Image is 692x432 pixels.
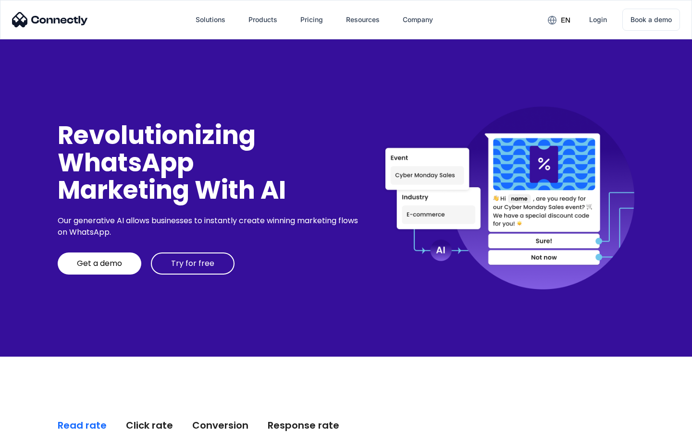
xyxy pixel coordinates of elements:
a: Get a demo [58,252,141,275]
a: Book a demo [622,9,680,31]
div: Company [403,13,433,26]
div: Revolutionizing WhatsApp Marketing With AI [58,121,361,204]
div: Our generative AI allows businesses to instantly create winning marketing flows on WhatsApp. [58,215,361,238]
aside: Language selected: English [10,415,58,429]
div: Products [248,13,277,26]
div: en [561,13,570,27]
div: Try for free [171,259,214,268]
div: Login [589,13,607,26]
div: Solutions [196,13,225,26]
div: Get a demo [77,259,122,268]
img: Connectly Logo [12,12,88,27]
div: Conversion [192,419,248,432]
a: Pricing [293,8,331,31]
div: Resources [346,13,380,26]
div: Response rate [268,419,339,432]
div: Read rate [58,419,107,432]
a: Login [581,8,615,31]
div: Click rate [126,419,173,432]
div: Pricing [300,13,323,26]
ul: Language list [19,415,58,429]
a: Try for free [151,252,235,275]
